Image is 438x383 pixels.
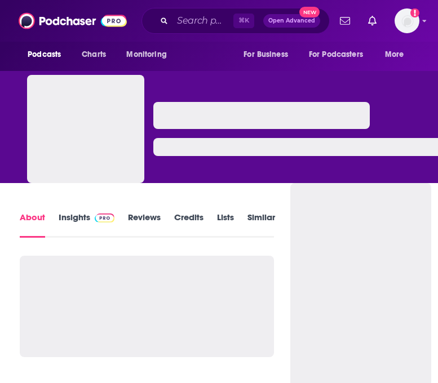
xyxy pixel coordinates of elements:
svg: Add a profile image [410,8,419,17]
button: open menu [377,44,418,65]
span: Charts [82,47,106,63]
button: Show profile menu [395,8,419,33]
span: Open Advanced [268,18,315,24]
button: open menu [20,44,76,65]
img: Podchaser Pro [95,213,114,222]
a: Show notifications dropdown [335,11,355,30]
button: open menu [118,44,181,65]
img: Podchaser - Follow, Share and Rate Podcasts [19,10,127,32]
div: Search podcasts, credits, & more... [141,8,330,34]
span: New [299,7,320,17]
button: Open AdvancedNew [263,14,320,28]
a: Similar [247,212,275,238]
button: open menu [302,44,379,65]
span: Logged in as redsetterpr [395,8,419,33]
a: Reviews [128,212,161,238]
a: About [20,212,45,238]
a: InsightsPodchaser Pro [59,212,114,238]
span: ⌘ K [233,14,254,28]
button: open menu [236,44,302,65]
img: User Profile [395,8,419,33]
span: Monitoring [126,47,166,63]
a: Charts [74,44,113,65]
span: More [385,47,404,63]
a: Lists [217,212,234,238]
a: Credits [174,212,203,238]
input: Search podcasts, credits, & more... [172,12,233,30]
span: For Podcasters [309,47,363,63]
a: Show notifications dropdown [364,11,381,30]
span: For Business [244,47,288,63]
span: Podcasts [28,47,61,63]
